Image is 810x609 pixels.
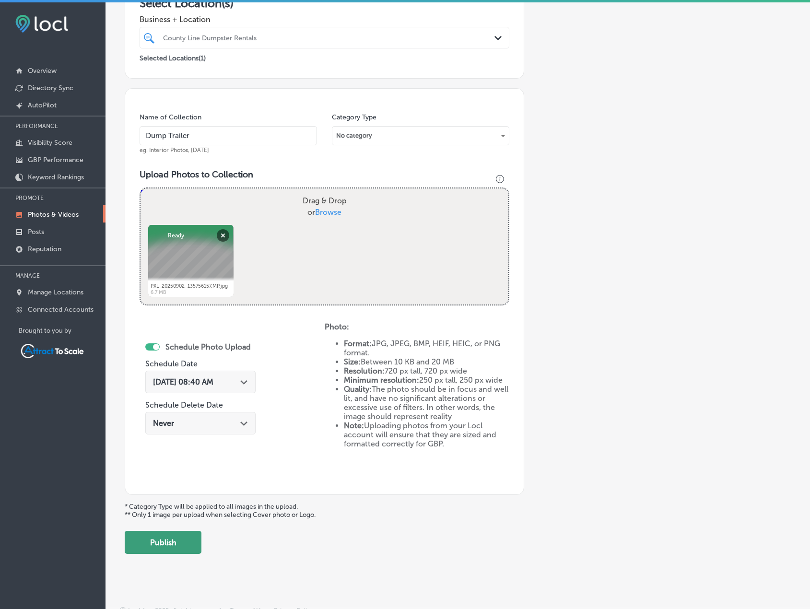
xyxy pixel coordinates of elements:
[28,228,44,236] p: Posts
[145,400,223,410] label: Schedule Delete Date
[140,147,209,153] span: eg. Interior Photos, [DATE]
[125,531,201,554] button: Publish
[19,327,106,334] p: Brought to you by
[344,357,361,366] strong: Size:
[344,366,385,375] strong: Resolution:
[344,339,372,348] strong: Format:
[140,113,201,121] label: Name of Collection
[140,15,509,24] span: Business + Location
[344,421,510,448] li: Uploading photos from your Locl account will ensure that they are sized and formatted correctly f...
[344,375,510,385] li: 250 px tall, 250 px wide
[125,503,791,519] p: * Category Type will be applied to all images in the upload. ** Only 1 image per upload when sele...
[145,359,198,368] label: Schedule Date
[19,342,86,360] img: Attract To Scale
[28,139,72,147] p: Visibility Score
[332,113,376,121] label: Category Type
[140,169,509,180] h3: Upload Photos to Collection
[140,126,317,145] input: Title
[140,50,206,62] p: Selected Locations ( 1 )
[344,357,510,366] li: Between 10 KB and 20 MB
[28,173,84,181] p: Keyword Rankings
[153,419,174,428] span: Never
[15,15,68,33] img: fda3e92497d09a02dc62c9cd864e3231.png
[344,385,372,394] strong: Quality:
[344,375,419,385] strong: Minimum resolution:
[299,191,351,222] label: Drag & Drop or
[28,101,57,109] p: AutoPilot
[344,421,364,430] strong: Note:
[28,245,61,253] p: Reputation
[344,339,510,357] li: JPG, JPEG, BMP, HEIF, HEIC, or PNG format.
[28,211,79,219] p: Photos & Videos
[28,305,94,314] p: Connected Accounts
[332,128,509,143] div: No category
[344,366,510,375] li: 720 px tall, 720 px wide
[28,67,57,75] p: Overview
[325,322,349,331] strong: Photo:
[315,208,341,217] span: Browse
[28,288,83,296] p: Manage Locations
[165,342,251,351] label: Schedule Photo Upload
[28,84,73,92] p: Directory Sync
[28,156,83,164] p: GBP Performance
[153,377,213,386] span: [DATE] 08:40 AM
[163,34,495,42] div: County Line Dumpster Rentals
[344,385,510,421] li: The photo should be in focus and well lit, and have no significant alterations or excessive use o...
